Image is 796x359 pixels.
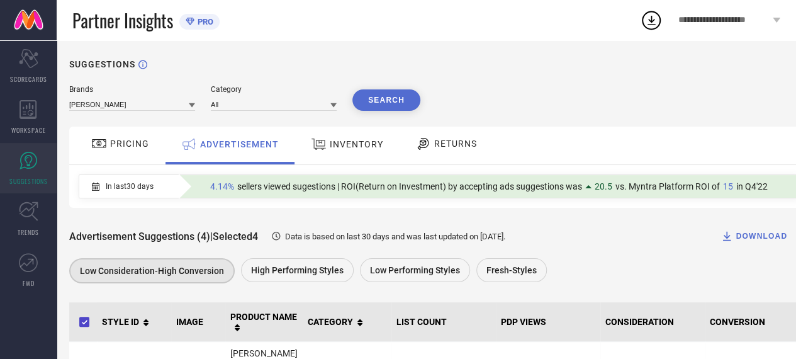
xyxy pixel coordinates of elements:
[97,302,171,342] th: STYLE ID
[106,182,154,191] span: In last 30 days
[595,181,612,191] span: 20.5
[391,302,496,342] th: LIST COUNT
[434,139,477,149] span: RETURNS
[285,232,505,241] span: Data is based on last 30 days and was last updated on [DATE] .
[69,85,195,94] div: Brands
[352,89,420,111] button: Search
[370,265,460,275] span: Low Performing Styles
[496,302,600,342] th: PDP VIEWS
[210,231,213,242] span: |
[210,181,234,191] span: 4.14%
[237,181,582,191] span: sellers viewed sugestions | ROI(Return on Investment) by accepting ads suggestions was
[200,139,279,149] span: ADVERTISEMENT
[640,9,663,31] div: Open download list
[723,181,733,191] span: 15
[23,278,35,288] span: FWD
[330,139,383,149] span: INVENTORY
[11,125,46,135] span: WORKSPACE
[69,231,210,242] span: Advertisement Suggestions (4)
[72,8,173,33] span: Partner Insights
[736,181,768,191] span: in Q4'22
[171,302,225,342] th: IMAGE
[10,74,47,84] span: SCORECARDS
[69,59,135,69] h1: SUGGESTIONS
[251,265,344,275] span: High Performing Styles
[720,230,787,242] div: DOWNLOAD
[110,139,149,149] span: PRICING
[194,17,213,26] span: PRO
[225,302,303,342] th: PRODUCT NAME
[18,227,39,237] span: TRENDS
[600,302,705,342] th: CONSIDERATION
[615,181,720,191] span: vs. Myntra Platform ROI of
[303,302,391,342] th: CATEGORY
[213,231,258,242] span: Selected 4
[211,85,337,94] div: Category
[80,266,224,276] span: Low Consideration-High Conversion
[204,178,774,195] div: Percentage of sellers who have viewed suggestions for the current Insight Type
[9,176,48,186] span: SUGGESTIONS
[486,265,537,275] span: Fresh-Styles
